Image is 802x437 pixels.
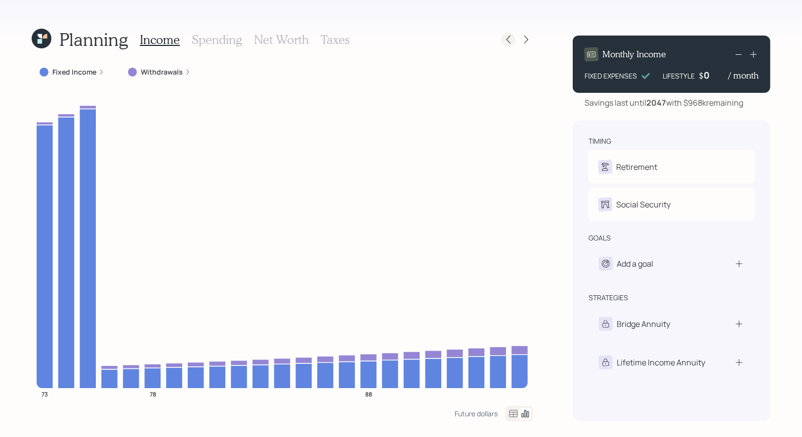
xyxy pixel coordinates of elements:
[602,49,666,60] h4: Monthly Income
[617,357,705,368] div: Lifetime Income Annuity
[589,233,611,243] div: goals
[585,97,743,109] div: Savings last until with $968k remaining
[321,33,349,47] h3: Taxes
[42,390,48,398] tspan: 73
[585,71,637,81] div: FIXED EXPENSES
[365,390,372,398] tspan: 88
[140,33,180,47] h3: Income
[617,318,670,330] div: Bridge Annuity
[704,69,728,81] div: 0
[52,67,96,77] label: Fixed Income
[192,33,242,47] h3: Spending
[699,70,704,81] h4: $
[59,29,128,50] h1: Planning
[141,67,183,77] label: Withdrawals
[663,71,695,81] div: LIFESTYLE
[617,258,653,270] div: Add a goal
[728,70,759,81] h4: / month
[646,97,666,108] b: 2047
[455,409,498,418] div: Future dollars
[589,136,611,146] div: timing
[150,390,156,398] tspan: 78
[254,33,309,47] h3: Net Worth
[589,293,628,303] div: strategies
[616,199,671,210] div: Social Security
[616,161,657,173] div: Retirement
